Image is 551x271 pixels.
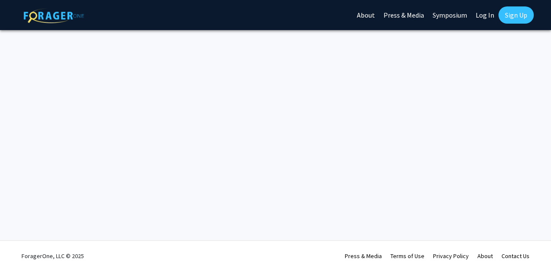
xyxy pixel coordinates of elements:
a: Terms of Use [390,252,424,260]
img: ForagerOne Logo [24,8,84,23]
a: Privacy Policy [433,252,469,260]
a: Press & Media [345,252,382,260]
a: Contact Us [501,252,529,260]
a: Sign Up [498,6,534,24]
a: About [477,252,493,260]
div: ForagerOne, LLC © 2025 [22,241,84,271]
